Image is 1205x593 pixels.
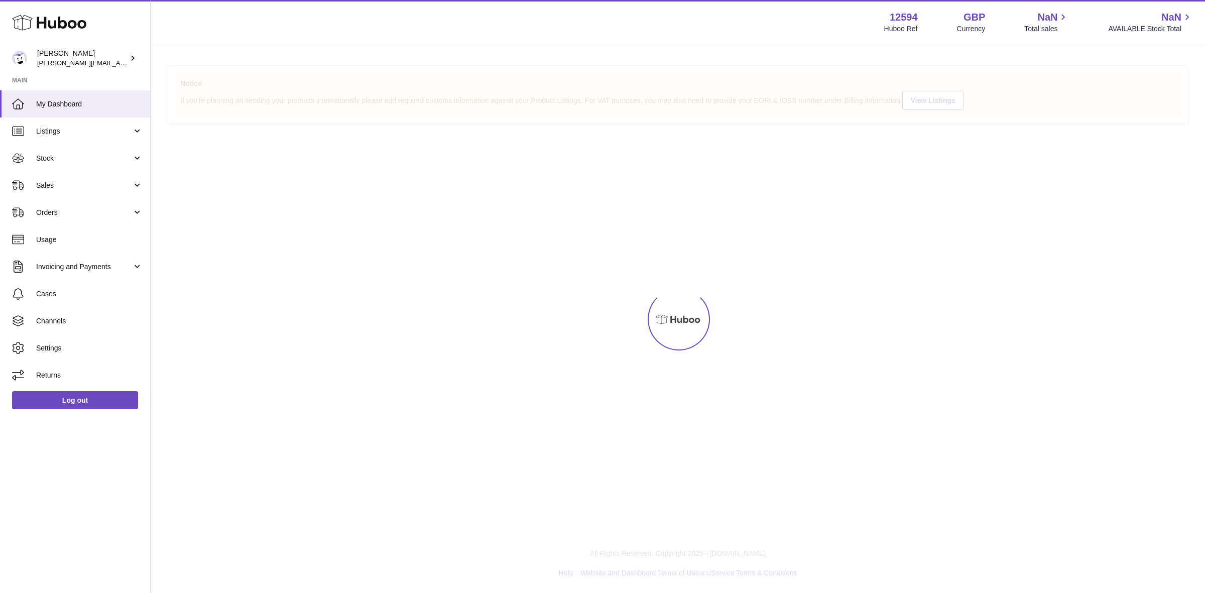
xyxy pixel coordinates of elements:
span: Listings [36,127,132,136]
span: Sales [36,181,132,190]
span: Invoicing and Payments [36,262,132,272]
span: AVAILABLE Stock Total [1108,24,1193,34]
span: Orders [36,208,132,217]
img: owen@wearemakewaves.com [12,51,27,66]
span: NaN [1037,11,1057,24]
span: Stock [36,154,132,163]
div: Currency [957,24,986,34]
span: Cases [36,289,143,299]
strong: 12594 [890,11,918,24]
a: NaN AVAILABLE Stock Total [1108,11,1193,34]
span: Settings [36,343,143,353]
strong: GBP [963,11,985,24]
span: Usage [36,235,143,245]
span: Channels [36,316,143,326]
a: Log out [12,391,138,409]
span: [PERSON_NAME][EMAIL_ADDRESS][DOMAIN_NAME] [37,59,201,67]
span: Returns [36,371,143,380]
span: My Dashboard [36,99,143,109]
div: [PERSON_NAME] [37,49,128,68]
span: Total sales [1024,24,1069,34]
div: Huboo Ref [884,24,918,34]
a: NaN Total sales [1024,11,1069,34]
span: NaN [1161,11,1181,24]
